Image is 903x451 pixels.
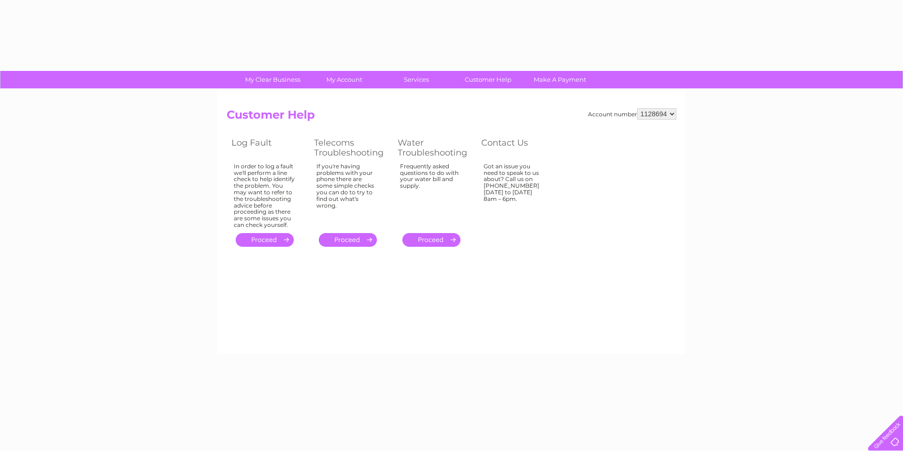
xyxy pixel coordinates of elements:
[402,233,460,247] a: .
[227,108,676,126] h2: Customer Help
[484,163,545,225] div: Got an issue you need to speak to us about? Call us on [PHONE_NUMBER] [DATE] to [DATE] 8am – 6pm.
[588,108,676,120] div: Account number
[234,163,295,228] div: In order to log a fault we'll perform a line check to help identify the problem. You may want to ...
[319,233,377,247] a: .
[309,135,393,160] th: Telecoms Troubleshooting
[236,233,294,247] a: .
[400,163,462,225] div: Frequently asked questions to do with your water bill and supply.
[377,71,455,88] a: Services
[521,71,599,88] a: Make A Payment
[316,163,379,225] div: If you're having problems with your phone there are some simple checks you can do to try to find ...
[227,135,309,160] th: Log Fault
[449,71,527,88] a: Customer Help
[234,71,312,88] a: My Clear Business
[306,71,383,88] a: My Account
[393,135,477,160] th: Water Troubleshooting
[477,135,559,160] th: Contact Us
